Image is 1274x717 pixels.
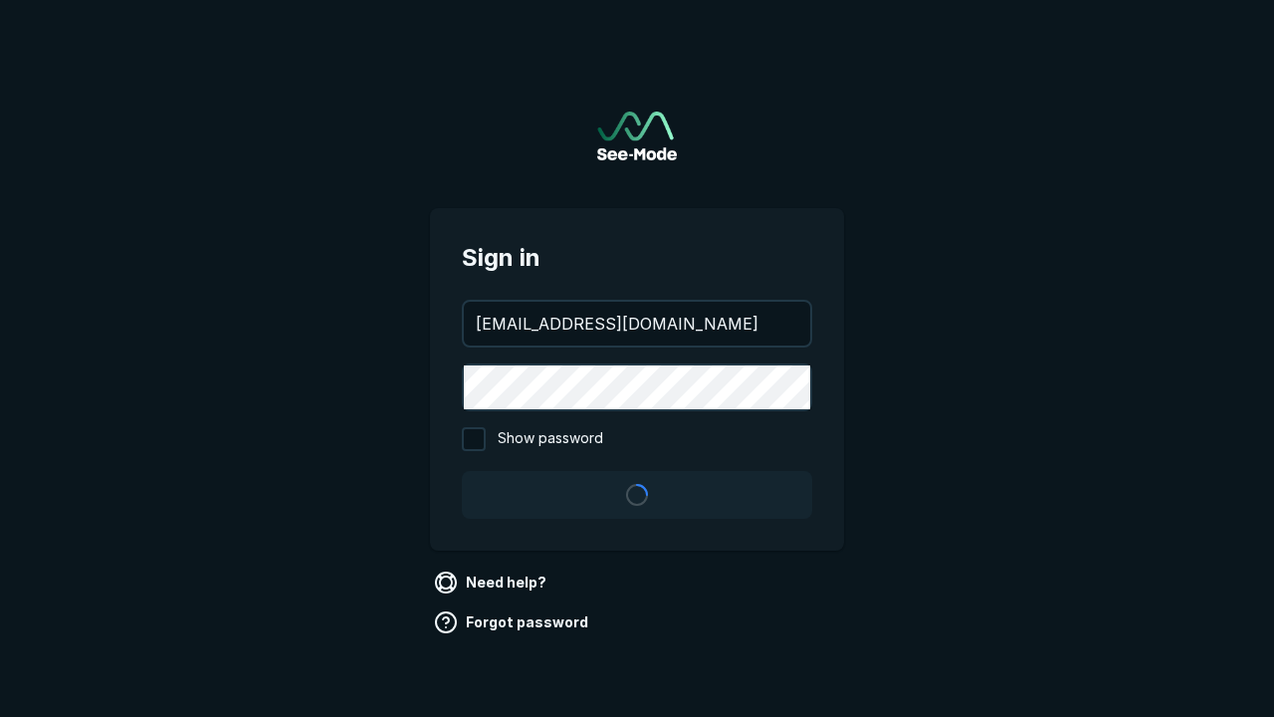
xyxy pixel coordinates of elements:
a: Forgot password [430,606,596,638]
span: Sign in [462,240,812,276]
a: Need help? [430,567,554,598]
span: Show password [498,427,603,451]
img: See-Mode Logo [597,112,677,160]
input: your@email.com [464,302,810,346]
a: Go to sign in [597,112,677,160]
